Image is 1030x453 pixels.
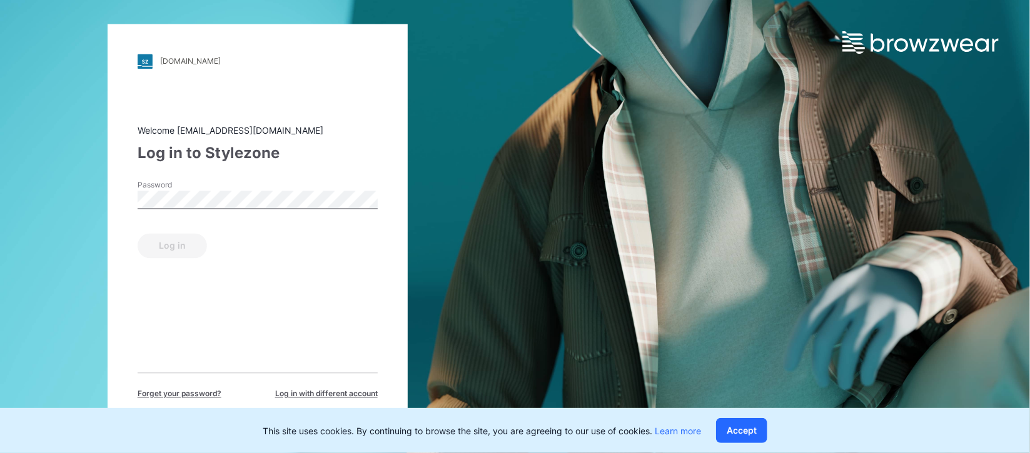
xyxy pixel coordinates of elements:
[138,179,225,191] label: Password
[842,31,999,54] img: browzwear-logo.e42bd6dac1945053ebaf764b6aa21510.svg
[716,418,767,443] button: Accept
[655,426,701,436] a: Learn more
[138,142,378,164] div: Log in to Stylezone
[138,124,378,137] div: Welcome [EMAIL_ADDRESS][DOMAIN_NAME]
[275,388,378,399] span: Log in with different account
[138,54,378,69] a: [DOMAIN_NAME]
[138,54,153,69] img: stylezone-logo.562084cfcfab977791bfbf7441f1a819.svg
[138,388,221,399] span: Forget your password?
[263,424,701,437] p: This site uses cookies. By continuing to browse the site, you are agreeing to our use of cookies.
[160,57,221,66] div: [DOMAIN_NAME]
